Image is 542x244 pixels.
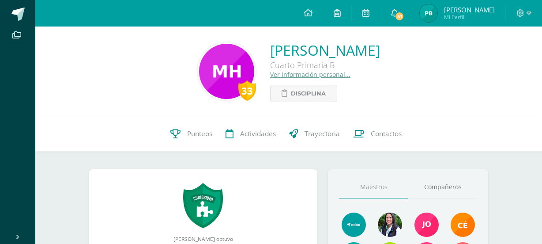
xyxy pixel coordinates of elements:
a: Contactos [346,116,408,152]
span: Contactos [371,129,402,138]
span: Punteos [187,129,212,138]
a: Disciplina [270,85,337,102]
a: Trayectoria [282,116,346,152]
span: [PERSON_NAME] [444,5,495,14]
a: Compañeros [408,176,478,198]
span: 41 [395,11,404,21]
a: [PERSON_NAME] [270,41,380,60]
a: Ver información personal... [270,70,350,79]
span: Mi Perfil [444,13,495,21]
a: Actividades [219,116,282,152]
a: Punteos [164,116,219,152]
span: Trayectoria [305,129,340,138]
img: 71181d9b24a3682609827b2154202b55.png [420,4,437,22]
span: Disciplina [291,85,326,102]
img: 9fe7580334846c559dff5945f0b8902e.png [451,213,475,237]
a: Maestros [339,176,408,198]
div: [PERSON_NAME] obtuvo [98,235,309,242]
div: 33 [238,80,256,101]
img: 8ef08b6ac3b6f0f44f195b2b5e7ed773.png [378,213,402,237]
img: 4bf37744c872d2fa533983785bd423ce.png [199,44,254,99]
img: da6272e57f3de7119ddcbb64cb0effc0.png [414,213,439,237]
span: Actividades [240,129,276,138]
img: e13555400e539d49a325e37c8b84e82e.png [342,213,366,237]
div: Cuarto Primaria B [270,60,380,70]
